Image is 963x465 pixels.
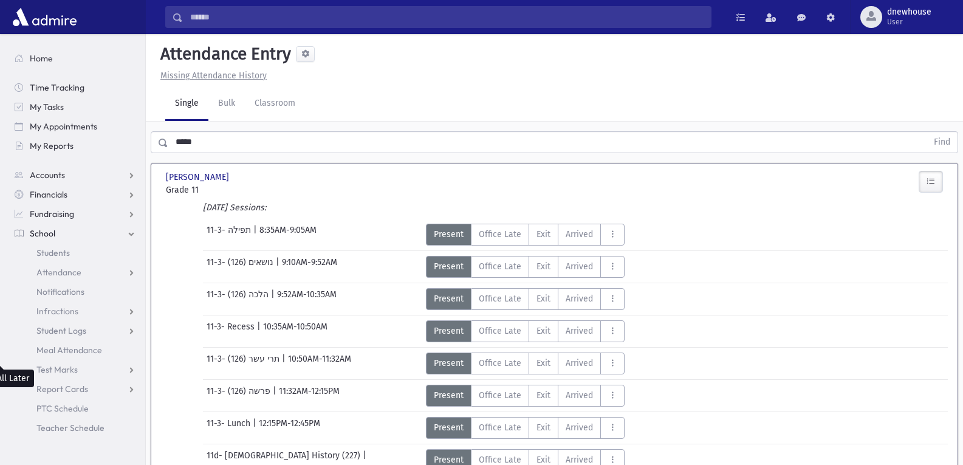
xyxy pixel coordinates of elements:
a: My Reports [5,136,145,156]
span: Office Late [479,357,521,370]
span: PTC Schedule [36,403,89,414]
span: 9:52AM-10:35AM [277,288,337,310]
span: Arrived [566,421,593,434]
span: Grade 11 [166,184,286,196]
span: | [273,385,279,407]
span: 11-3- נושאים (126) [207,256,276,278]
span: Exit [536,292,550,305]
span: | [363,449,369,462]
a: Fundraising [5,204,145,224]
span: Exit [536,357,550,370]
span: Present [434,421,464,434]
a: Financials [5,185,145,204]
span: Exit [536,325,550,337]
a: Time Tracking [5,78,145,97]
span: Meal Attendance [36,345,102,356]
span: Arrived [566,260,593,273]
span: | [282,353,288,374]
span: Exit [536,228,550,241]
span: Notifications [36,286,84,297]
div: AttTypes [426,353,625,374]
a: Attendance [5,263,145,282]
a: Students [5,243,145,263]
span: Arrived [566,228,593,241]
span: 10:35AM-10:50AM [263,320,327,342]
h5: Attendance Entry [156,44,291,64]
a: Home [5,49,145,68]
span: 11-3- תרי עשר (126) [207,353,282,374]
a: My Tasks [5,97,145,117]
a: Report Cards [5,379,145,399]
span: Teacher Schedule [36,422,105,433]
span: | [271,288,277,310]
span: Present [434,325,464,337]
a: Student Logs [5,321,145,340]
span: 11-3- Recess [207,320,257,342]
a: Accounts [5,165,145,185]
span: | [276,256,282,278]
span: Attendance [36,267,81,278]
span: | [253,224,259,246]
a: My Appointments [5,117,145,136]
span: Infractions [36,306,78,317]
span: Arrived [566,389,593,402]
span: 12:15PM-12:45PM [259,417,320,439]
span: dnewhouse [887,7,931,17]
span: 8:35AM-9:05AM [259,224,317,246]
span: Exit [536,389,550,402]
span: Present [434,292,464,305]
span: Present [434,389,464,402]
a: Single [165,87,208,121]
img: AdmirePro [10,5,80,29]
a: School [5,224,145,243]
span: 9:10AM-9:52AM [282,256,337,278]
span: Test Marks [36,364,78,375]
span: Fundraising [30,208,74,219]
span: Exit [536,421,550,434]
span: Office Late [479,292,521,305]
span: Arrived [566,325,593,337]
span: 11:32AM-12:15PM [279,385,340,407]
span: 11-3- Lunch [207,417,253,439]
a: Notifications [5,282,145,301]
a: Classroom [245,87,305,121]
span: 11d- [DEMOGRAPHIC_DATA] History (227) [207,449,363,462]
span: Students [36,247,70,258]
span: | [257,320,263,342]
span: Arrived [566,292,593,305]
span: [PERSON_NAME] [166,171,231,184]
span: Present [434,228,464,241]
input: Search [183,6,711,28]
span: Office Late [479,228,521,241]
a: Bulk [208,87,245,121]
span: School [30,228,55,239]
span: Financials [30,189,67,200]
i: [DATE] Sessions: [203,202,266,213]
div: AttTypes [426,288,625,310]
span: My Appointments [30,121,97,132]
div: AttTypes [426,417,625,439]
span: Present [434,260,464,273]
div: AttTypes [426,320,625,342]
span: Report Cards [36,384,88,394]
span: Office Late [479,260,521,273]
span: 11-3- הלכה (126) [207,288,271,310]
div: AttTypes [426,256,625,278]
span: Exit [536,260,550,273]
span: Office Late [479,421,521,434]
span: Home [30,53,53,64]
span: My Reports [30,140,74,151]
span: Accounts [30,170,65,181]
span: User [887,17,931,27]
span: Office Late [479,389,521,402]
span: 11-3- פרשה (126) [207,385,273,407]
span: 11-3- תפילה [207,224,253,246]
span: 10:50AM-11:32AM [288,353,351,374]
u: Missing Attendance History [160,71,267,81]
div: AttTypes [426,385,625,407]
div: AttTypes [426,224,625,246]
span: Time Tracking [30,82,84,93]
a: Missing Attendance History [156,71,267,81]
a: Infractions [5,301,145,321]
a: Teacher Schedule [5,418,145,438]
